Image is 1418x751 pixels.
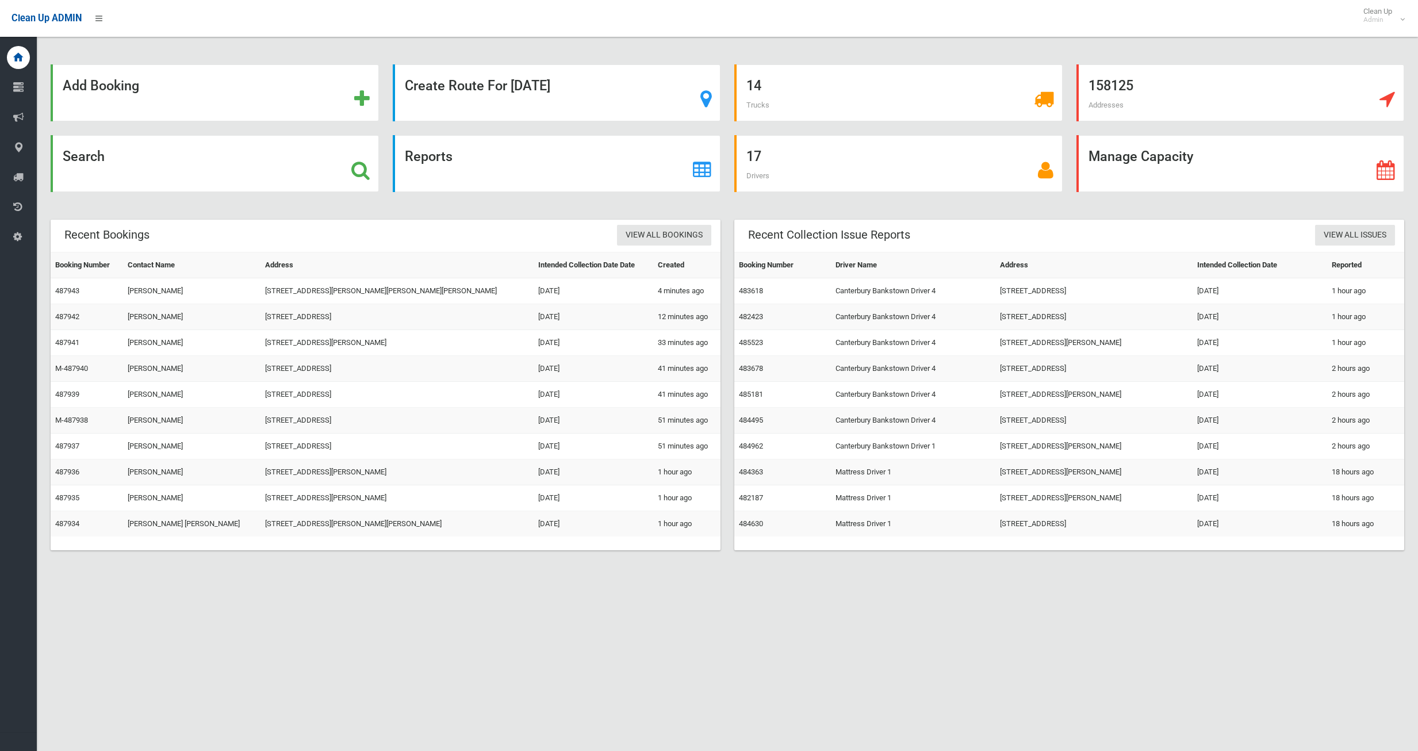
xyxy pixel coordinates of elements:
td: [DATE] [534,485,654,511]
td: 51 minutes ago [653,408,721,434]
td: [PERSON_NAME] [123,356,260,382]
a: View All Bookings [617,225,711,246]
th: Driver Name [831,252,996,278]
td: [DATE] [534,304,654,330]
td: [STREET_ADDRESS] [260,304,534,330]
td: [STREET_ADDRESS][PERSON_NAME] [260,485,534,511]
th: Contact Name [123,252,260,278]
td: 18 hours ago [1327,485,1404,511]
td: 1 hour ago [1327,330,1404,356]
td: [STREET_ADDRESS] [995,511,1193,537]
td: Canterbury Bankstown Driver 4 [831,356,996,382]
th: Booking Number [51,252,123,278]
td: [DATE] [1193,408,1327,434]
td: [STREET_ADDRESS][PERSON_NAME] [260,330,534,356]
td: [DATE] [1193,278,1327,304]
a: Add Booking [51,64,379,121]
td: Canterbury Bankstown Driver 4 [831,408,996,434]
a: 483678 [739,364,763,373]
td: [DATE] [534,459,654,485]
span: Trucks [746,101,769,109]
td: [STREET_ADDRESS][PERSON_NAME] [995,459,1193,485]
a: 487934 [55,519,79,528]
th: Created [653,252,721,278]
a: M-487940 [55,364,88,373]
th: Intended Collection Date [1193,252,1327,278]
a: 487939 [55,390,79,399]
td: 2 hours ago [1327,356,1404,382]
td: Canterbury Bankstown Driver 4 [831,278,996,304]
td: [DATE] [534,382,654,408]
td: [DATE] [1193,356,1327,382]
a: 14 Trucks [734,64,1063,121]
strong: Reports [405,148,453,164]
td: Mattress Driver 1 [831,485,996,511]
td: [STREET_ADDRESS] [260,434,534,459]
a: 487942 [55,312,79,321]
td: 33 minutes ago [653,330,721,356]
td: [PERSON_NAME] [123,304,260,330]
td: [DATE] [1193,304,1327,330]
td: 1 hour ago [1327,278,1404,304]
strong: 158125 [1089,78,1133,94]
a: 482187 [739,493,763,502]
td: 41 minutes ago [653,382,721,408]
td: [DATE] [534,356,654,382]
a: 158125 Addresses [1076,64,1405,121]
a: 487941 [55,338,79,347]
td: Mattress Driver 1 [831,459,996,485]
td: 2 hours ago [1327,408,1404,434]
td: 2 hours ago [1327,434,1404,459]
strong: 17 [746,148,761,164]
a: Manage Capacity [1076,135,1405,192]
td: [STREET_ADDRESS] [260,382,534,408]
a: 17 Drivers [734,135,1063,192]
td: 18 hours ago [1327,459,1404,485]
a: Reports [393,135,721,192]
a: 484495 [739,416,763,424]
a: 482423 [739,312,763,321]
td: 1 hour ago [653,459,721,485]
a: 485181 [739,390,763,399]
td: [DATE] [1193,511,1327,537]
small: Admin [1363,16,1392,24]
td: [DATE] [1193,330,1327,356]
td: [DATE] [534,434,654,459]
span: Drivers [746,171,769,180]
td: [STREET_ADDRESS][PERSON_NAME][PERSON_NAME] [260,511,534,537]
th: Address [260,252,534,278]
td: 4 minutes ago [653,278,721,304]
td: 18 hours ago [1327,511,1404,537]
td: Mattress Driver 1 [831,511,996,537]
td: [STREET_ADDRESS][PERSON_NAME][PERSON_NAME][PERSON_NAME] [260,278,534,304]
td: [STREET_ADDRESS] [995,278,1193,304]
span: Addresses [1089,101,1124,109]
td: [PERSON_NAME] [123,459,260,485]
td: [STREET_ADDRESS] [995,356,1193,382]
th: Booking Number [734,252,831,278]
strong: Manage Capacity [1089,148,1193,164]
a: 484363 [739,468,763,476]
a: 487936 [55,468,79,476]
td: [PERSON_NAME] [123,408,260,434]
td: [STREET_ADDRESS] [260,356,534,382]
td: [DATE] [1193,382,1327,408]
th: Reported [1327,252,1404,278]
td: Canterbury Bankstown Driver 4 [831,382,996,408]
td: [DATE] [534,408,654,434]
a: Create Route For [DATE] [393,64,721,121]
header: Recent Bookings [51,224,163,246]
td: [STREET_ADDRESS][PERSON_NAME] [995,434,1193,459]
a: Search [51,135,379,192]
strong: 14 [746,78,761,94]
td: [STREET_ADDRESS][PERSON_NAME] [260,459,534,485]
td: 2 hours ago [1327,382,1404,408]
th: Address [995,252,1193,278]
a: 483618 [739,286,763,295]
td: [STREET_ADDRESS] [260,408,534,434]
header: Recent Collection Issue Reports [734,224,924,246]
td: [PERSON_NAME] [123,485,260,511]
strong: Search [63,148,105,164]
td: 41 minutes ago [653,356,721,382]
td: [STREET_ADDRESS] [995,408,1193,434]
